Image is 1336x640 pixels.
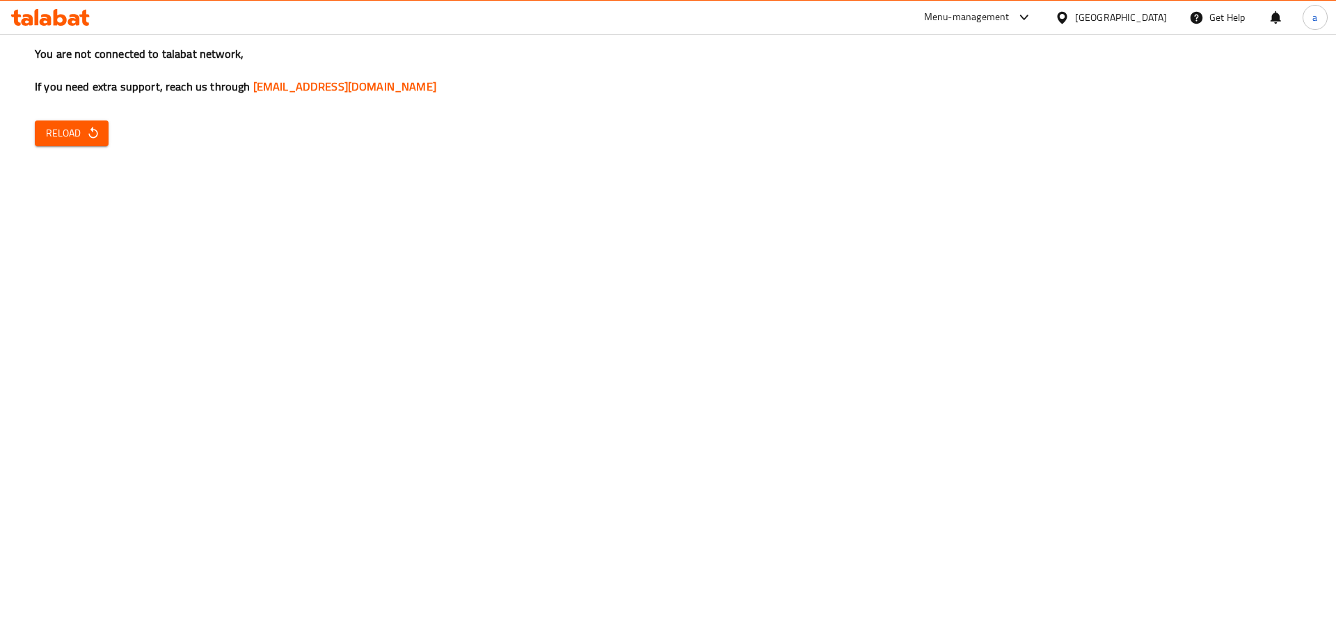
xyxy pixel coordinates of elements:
h3: You are not connected to talabat network, If you need extra support, reach us through [35,46,1301,95]
span: Reload [46,125,97,142]
div: Menu-management [924,9,1010,26]
span: a [1312,10,1317,25]
button: Reload [35,120,109,146]
div: [GEOGRAPHIC_DATA] [1075,10,1167,25]
a: [EMAIL_ADDRESS][DOMAIN_NAME] [253,76,436,97]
